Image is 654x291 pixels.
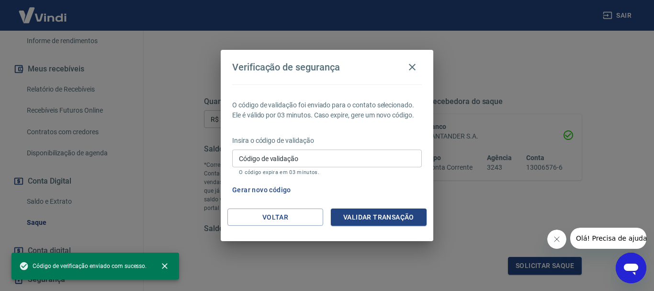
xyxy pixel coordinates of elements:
button: close [154,256,175,277]
h4: Verificação de segurança [232,61,340,73]
button: Validar transação [331,209,427,226]
iframe: Mensagem da empresa [570,228,646,249]
button: Voltar [227,209,323,226]
iframe: Botão para abrir a janela de mensagens [616,253,646,283]
p: O código expira em 03 minutos. [239,169,415,175]
p: O código de validação foi enviado para o contato selecionado. Ele é válido por 03 minutos. Caso e... [232,100,422,120]
button: Gerar novo código [228,181,295,199]
span: Código de verificação enviado com sucesso. [19,261,147,271]
p: Insira o código de validação [232,136,422,146]
iframe: Fechar mensagem [547,230,566,249]
span: Olá! Precisa de ajuda? [6,7,80,14]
